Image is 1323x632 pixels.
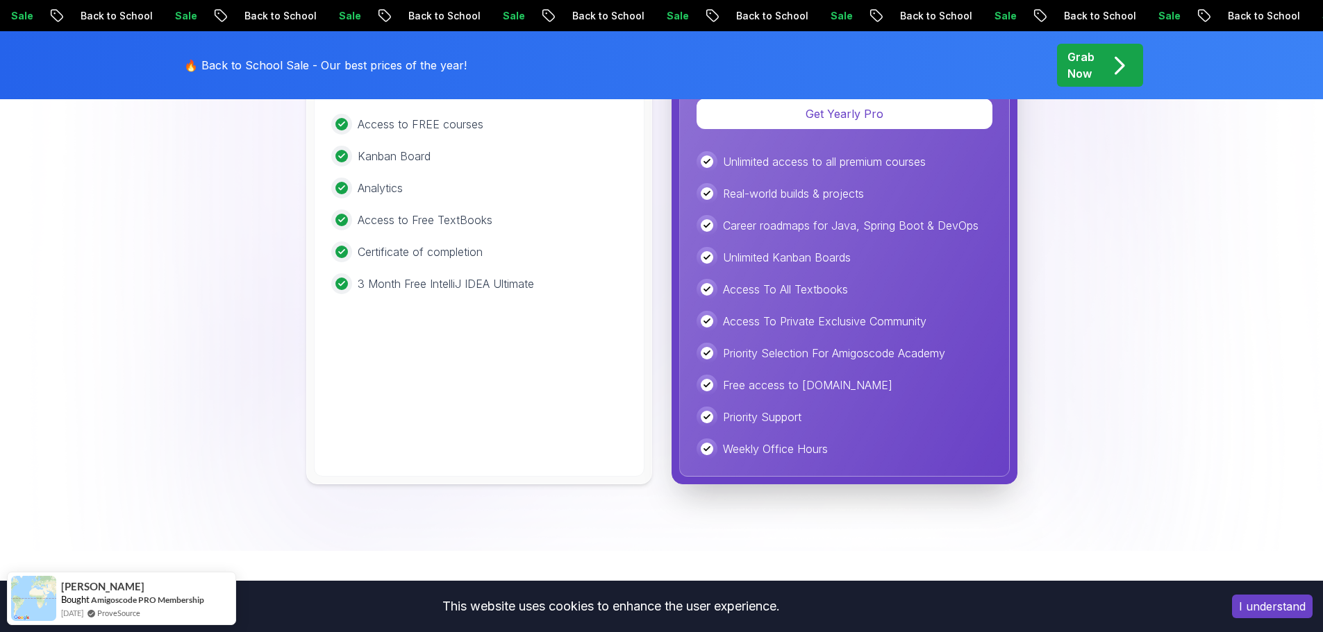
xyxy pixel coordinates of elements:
p: Access To All Textbooks [723,281,848,298]
p: Unlimited access to all premium courses [723,153,926,170]
p: Back to School [723,9,817,23]
button: Get Yearly Pro [697,99,992,129]
a: Amigoscode PRO Membership [91,595,204,605]
p: Back to School [231,9,326,23]
p: Priority Selection For Amigoscode Academy [723,345,945,361]
p: Certificate of completion [358,244,483,260]
p: Grab Now [1067,49,1095,82]
p: Priority Support [723,409,801,425]
img: provesource social proof notification image [11,576,56,621]
p: Career roadmaps for Java, Spring Boot & DevOps [723,217,979,234]
p: Sale [162,9,206,23]
p: 🔥 Back to School Sale - Our best prices of the year! [184,57,467,74]
div: This website uses cookies to enhance the user experience. [10,591,1211,622]
p: Back to School [887,9,981,23]
p: Sale [1145,9,1190,23]
a: ProveSource [97,607,140,619]
p: Back to School [395,9,490,23]
p: 3 Month Free IntelliJ IDEA Ultimate [358,275,534,292]
p: Back to School [559,9,654,23]
a: Get Yearly Pro [697,107,992,121]
p: Back to School [1215,9,1309,23]
p: Sale [654,9,698,23]
p: Access To Private Exclusive Community [723,313,926,330]
span: Bought [61,594,90,605]
span: [PERSON_NAME] [61,581,144,592]
p: Sale [490,9,534,23]
p: Access to FREE courses [358,116,483,133]
p: Sale [981,9,1026,23]
p: Access to Free TextBooks [358,212,492,228]
p: Back to School [67,9,162,23]
p: Kanban Board [358,148,431,164]
p: Back to School [1051,9,1145,23]
p: Free access to [DOMAIN_NAME] [723,377,892,393]
p: Weekly Office Hours [723,441,828,457]
p: Analytics [358,180,403,196]
p: Sale [817,9,862,23]
button: Accept cookies [1232,595,1313,618]
p: Real-world builds & projects [723,185,864,202]
p: Unlimited Kanban Boards [723,249,851,266]
span: [DATE] [61,607,83,619]
p: Sale [326,9,370,23]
